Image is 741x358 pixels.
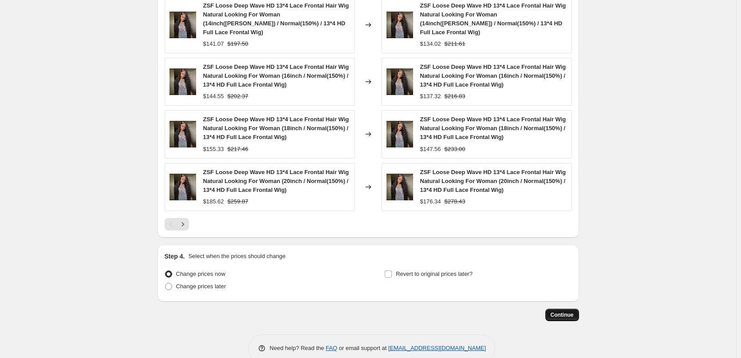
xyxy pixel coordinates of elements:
[188,252,285,261] p: Select when the prices should change
[169,12,196,38] img: image_9e06ad74-7a4d-427c-83a4-65559f280930_80x.jpg
[420,198,441,205] span: $176.34
[270,345,326,351] span: Need help? Read the
[445,146,465,152] span: $233.00
[386,174,413,200] img: image_9e06ad74-7a4d-427c-83a4-65559f280930_80x.jpg
[445,40,465,47] span: $211.61
[203,116,349,140] span: ZSF Loose Deep Wave HD 13*4 Lace Frontal Hair Wig Natural Looking For Woman (18inch / Normal(150%...
[420,2,566,36] span: ZSF Loose Deep Wave HD 13*4 Lace Frontal Hair Wig Natural Looking For Woman (14inch([PERSON_NAME]...
[203,2,349,36] span: ZSF Loose Deep Wave HD 13*4 Lace Frontal Hair Wig Natural Looking For Woman (14inch([PERSON_NAME]...
[228,40,248,47] span: $197.50
[420,146,441,152] span: $147.56
[551,311,574,318] span: Continue
[169,174,196,200] img: image_9e06ad74-7a4d-427c-83a4-65559f280930_80x.jpg
[420,169,566,193] span: ZSF Loose Deep Wave HD 13*4 Lace Frontal Hair Wig Natural Looking For Woman (20inch / Normal(150%...
[228,198,248,205] span: $259.87
[169,68,196,95] img: image_9e06ad74-7a4d-427c-83a4-65559f280930_80x.jpg
[228,93,248,99] span: $202.37
[177,218,189,231] button: Next
[420,93,441,99] span: $137.32
[203,93,224,99] span: $144.55
[388,345,486,351] a: [EMAIL_ADDRESS][DOMAIN_NAME]
[176,270,225,277] span: Change prices now
[445,198,465,205] span: $278.43
[420,116,566,140] span: ZSF Loose Deep Wave HD 13*4 Lace Frontal Hair Wig Natural Looking For Woman (18inch / Normal(150%...
[337,345,388,351] span: or email support at
[203,169,349,193] span: ZSF Loose Deep Wave HD 13*4 Lace Frontal Hair Wig Natural Looking For Woman (20inch / Normal(150%...
[326,345,337,351] a: FAQ
[203,146,224,152] span: $155.33
[165,252,185,261] h2: Step 4.
[420,40,441,47] span: $134.02
[203,40,224,47] span: $141.07
[420,64,566,88] span: ZSF Loose Deep Wave HD 13*4 Lace Frontal Hair Wig Natural Looking For Woman (16inch / Normal(150%...
[386,68,413,95] img: image_9e06ad74-7a4d-427c-83a4-65559f280930_80x.jpg
[165,218,189,231] nav: Pagination
[203,198,224,205] span: $185.62
[545,309,579,321] button: Continue
[386,12,413,38] img: image_9e06ad74-7a4d-427c-83a4-65559f280930_80x.jpg
[396,270,473,277] span: Revert to original prices later?
[203,64,349,88] span: ZSF Loose Deep Wave HD 13*4 Lace Frontal Hair Wig Natural Looking For Woman (16inch / Normal(150%...
[228,146,248,152] span: $217.46
[445,93,465,99] span: $216.83
[386,121,413,147] img: image_9e06ad74-7a4d-427c-83a4-65559f280930_80x.jpg
[169,121,196,147] img: image_9e06ad74-7a4d-427c-83a4-65559f280930_80x.jpg
[176,283,226,290] span: Change prices later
